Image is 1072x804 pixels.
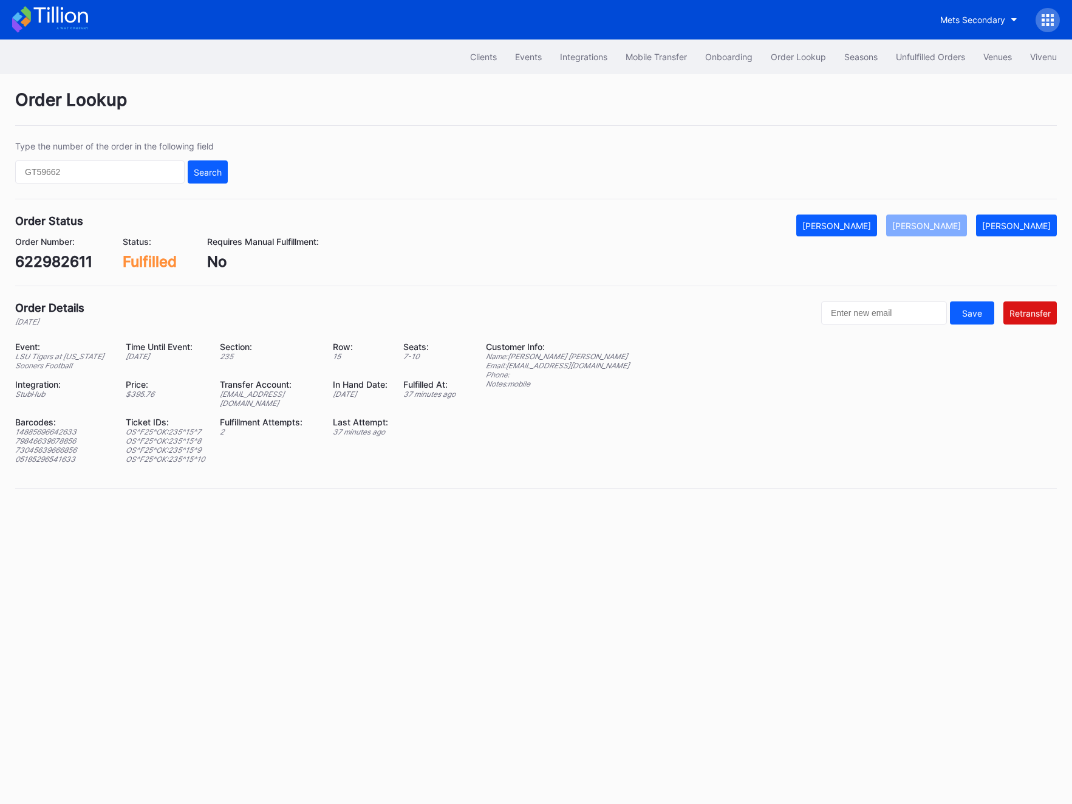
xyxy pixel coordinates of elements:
[15,379,111,390] div: Integration:
[333,427,388,436] div: 37 minutes ago
[1021,46,1066,68] button: Vivenu
[220,352,318,361] div: 235
[207,236,319,247] div: Requires Manual Fulfillment:
[15,215,83,227] div: Order Status
[15,89,1057,126] div: Order Lookup
[403,379,456,390] div: Fulfilled At:
[220,342,318,352] div: Section:
[896,52,965,62] div: Unfulfilled Orders
[486,342,629,352] div: Customer Info:
[486,370,629,379] div: Phone:
[333,417,388,427] div: Last Attempt:
[126,427,205,436] div: OS^F25^OK:235^15^7
[333,390,388,399] div: [DATE]
[762,46,835,68] button: Order Lookup
[1003,301,1057,325] button: Retransfer
[551,46,616,68] button: Integrations
[126,455,205,464] div: OS^F25^OK:235^15^10
[403,352,456,361] div: 7 - 10
[616,46,696,68] button: Mobile Transfer
[15,390,111,399] div: StubHub
[470,52,497,62] div: Clients
[126,342,205,352] div: Time Until Event:
[486,379,629,388] div: Notes: mobile
[461,46,506,68] button: Clients
[333,352,388,361] div: 15
[983,52,1012,62] div: Venues
[515,52,542,62] div: Events
[15,141,228,151] div: Type the number of the order in the following field
[887,46,974,68] button: Unfulfilled Orders
[15,427,111,436] div: 14885696642633
[696,46,762,68] button: Onboarding
[126,379,205,390] div: Price:
[771,52,826,62] div: Order Lookup
[976,215,1057,236] button: [PERSON_NAME]
[194,167,222,177] div: Search
[220,390,318,408] div: [EMAIL_ADDRESS][DOMAIN_NAME]
[15,445,111,455] div: 73045639666856
[940,15,1005,25] div: Mets Secondary
[403,342,456,352] div: Seats:
[15,342,111,352] div: Event:
[892,221,961,231] div: [PERSON_NAME]
[126,436,205,445] div: OS^F25^OK:235^15^8
[15,317,84,326] div: [DATE]
[486,352,629,361] div: Name: [PERSON_NAME] [PERSON_NAME]
[333,342,388,352] div: Row:
[126,352,205,361] div: [DATE]
[626,52,687,62] div: Mobile Transfer
[560,52,607,62] div: Integrations
[220,379,318,390] div: Transfer Account:
[835,46,887,68] button: Seasons
[974,46,1021,68] button: Venues
[207,253,319,270] div: No
[796,215,877,236] button: [PERSON_NAME]
[15,417,111,427] div: Barcodes:
[403,390,456,399] div: 37 minutes ago
[844,52,878,62] div: Seasons
[1009,308,1051,318] div: Retransfer
[15,455,111,464] div: 05185296541633
[333,379,388,390] div: In Hand Date:
[950,301,994,325] button: Save
[962,308,982,318] div: Save
[982,221,1051,231] div: [PERSON_NAME]
[486,361,629,370] div: Email: [EMAIL_ADDRESS][DOMAIN_NAME]
[15,160,185,184] input: GT59662
[126,417,205,427] div: Ticket IDs:
[15,253,92,270] div: 622982611
[506,46,551,68] button: Events
[821,301,947,325] input: Enter new email
[15,236,92,247] div: Order Number:
[220,417,318,427] div: Fulfillment Attempts:
[15,352,111,370] div: LSU Tigers at [US_STATE] Sooners Football
[15,301,84,314] div: Order Details
[188,160,228,184] button: Search
[886,215,967,236] button: [PERSON_NAME]
[123,236,177,247] div: Status:
[126,390,205,399] div: $ 395.76
[123,253,177,270] div: Fulfilled
[802,221,871,231] div: [PERSON_NAME]
[705,52,753,62] div: Onboarding
[1030,52,1057,62] div: Vivenu
[126,445,205,455] div: OS^F25^OK:235^15^9
[220,427,318,436] div: 2
[15,436,111,445] div: 79846639678856
[931,9,1026,31] button: Mets Secondary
